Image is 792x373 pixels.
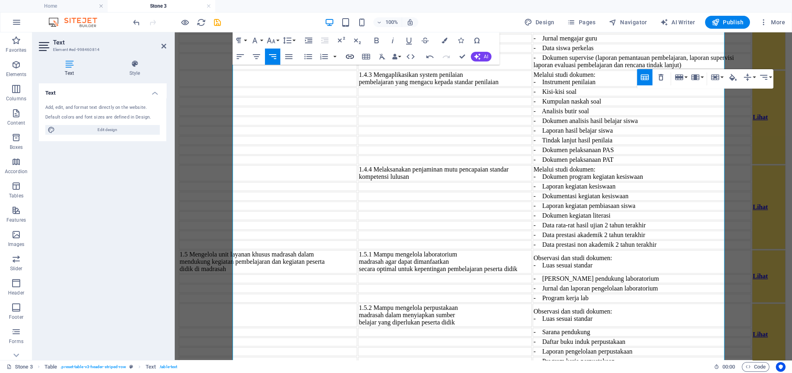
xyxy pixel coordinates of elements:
button: Underline (Ctrl+U) [401,32,417,49]
h4: Text [39,60,103,77]
h6: Session time [714,362,735,372]
button: Strikethrough [417,32,433,49]
h3: Element #ed-998460814 [53,46,150,53]
td: Melalui studi dokumen: - Instrument penilaian [358,38,576,54]
td: 1.4.3 Mengaplikasikan system penilaian pembelajaran yang mengacu kepada standar penilaian [183,38,357,54]
span: . table-text [159,362,177,372]
button: Code [742,362,769,372]
h2: Text [53,39,166,46]
p: Footer [9,314,23,320]
button: Undo (Ctrl+Z) [422,49,438,65]
a: Lihat [578,81,593,88]
button: Align Center [249,49,264,65]
div: - Dokumen supervise (laporan pemantauan pembelajaran, laporan supervisi laporan evaluasi pembelaj... [359,22,576,36]
button: Data Bindings [391,49,402,65]
div: - Jurnal mengajar guru [359,2,576,10]
span: Design [524,18,555,26]
p: Accordion [5,168,28,175]
button: Usercentrics [776,362,786,372]
div: - Daftar buku induk perpustakaan [359,306,576,313]
button: Font Family [249,32,264,49]
p: Columns [6,95,26,102]
span: : [728,364,729,370]
button: Superscript [333,32,349,49]
i: Reload page [197,18,206,27]
p: Forms [9,338,23,345]
div: - Laporan kegiatan pembiasaan siswa [359,170,576,177]
span: Publish [712,18,743,26]
div: - Sarana pendukung [359,296,576,303]
td: 1.5 Mengelola unit layanan khusus madrasah dalam mendukung kegiatan pembelajaran dan kegiatan pes... [4,218,182,241]
button: Font Size [265,32,280,49]
button: Bold (Ctrl+B) [369,32,384,49]
a: Lihat [578,240,593,247]
span: 00 00 [722,362,735,372]
button: Insert Table [358,49,374,65]
div: - Data prestasi non akademik 2 tahun terakhir [359,209,576,216]
button: Increase Indent [301,32,316,49]
button: Row [673,69,688,85]
span: Click to select. Double-click to edit [44,362,57,372]
td: Observasi dan studi dokumen: - Luas sesuai standar [358,218,576,241]
button: Icons [453,32,468,49]
span: AI Writer [660,18,695,26]
div: - Laporan kegiatan kesiswaan [359,150,576,158]
p: Features [6,217,26,223]
a: Lihat [578,299,593,305]
h6: 100% [385,17,398,27]
span: Navigator [609,18,647,26]
button: Publish [705,16,750,29]
div: Design (Ctrl+Alt+Y) [521,16,558,29]
button: Ordered List [332,49,338,65]
button: AI [471,52,491,61]
span: Click to select. Double-click to edit [146,362,156,372]
button: Confirm (Ctrl+⏎) [455,49,470,65]
div: Add, edit, and format text directly on the website. [45,104,160,111]
i: Save (Ctrl+S) [213,18,222,27]
h4: Stone 3 [108,2,215,11]
button: Navigator [606,16,650,29]
button: Cell [709,69,724,85]
div: - Laporan pengelolaan perpustakaan [359,316,576,323]
button: Align Justify [281,49,296,65]
button: undo [131,17,141,27]
button: Horizontal Align [758,69,773,85]
button: AI Writer [657,16,699,29]
td: 1.5.1 Mampu mengelola laboratorium madrasah agar dapat dimanfaatkan secara optimal untuk kepentin... [183,218,357,241]
div: - Data prestasi akademik 2 tahun terakhir [359,199,576,206]
button: Edit design [45,125,160,135]
i: On resize automatically adjust zoom level to fit chosen device. [407,19,414,26]
button: Italic (Ctrl+I) [385,32,400,49]
button: Table Header [637,69,652,85]
div: - Dokumen analisis hasil belajar siswa [359,85,576,92]
h4: Text [39,83,166,98]
button: Align Left [233,49,248,65]
img: Editor Logo [47,17,107,27]
p: Elements [6,71,27,78]
div: - Program kerja lab [359,262,576,269]
button: Subscript [349,32,365,49]
button: Remove Table [653,69,669,85]
p: Header [8,290,24,296]
button: Clear Formatting [375,49,390,65]
div: - Tindak lanjut hasil penilaia [359,104,576,112]
a: Lihat [578,171,593,178]
span: Edit design [57,125,157,135]
div: - Laporan hasil belajar siswa [359,95,576,102]
div: Default colors and font sizes are defined in Design. [45,114,160,121]
div: - [PERSON_NAME] pendukung laboratorium [359,243,576,250]
td: 1.5.2 Mampu mengelola perpustakaan madrasah dalam menyiapkan sumber belajar yang diperlukan peser... [183,271,357,295]
button: Click here to leave preview mode and continue editing [180,17,190,27]
button: Unordered List [301,49,316,65]
button: Decrease Indent [317,32,332,49]
span: Pages [567,18,595,26]
div: - Program kerja perpustakaan [359,325,576,333]
div: - Analisis butir soal [359,75,576,83]
button: More [756,16,788,29]
i: Undo: Change text (Ctrl+Z) [132,18,141,27]
button: Ordered List [316,49,332,65]
p: Tables [9,193,23,199]
button: save [212,17,222,27]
